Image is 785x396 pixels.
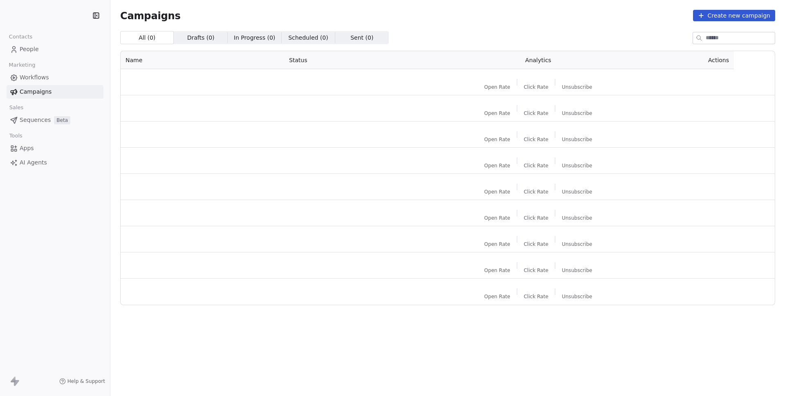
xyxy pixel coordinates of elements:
[484,162,510,169] span: Open Rate
[7,43,103,56] a: People
[524,267,548,274] span: Click Rate
[433,51,644,69] th: Analytics
[524,189,548,195] span: Click Rate
[562,215,592,221] span: Unsubscribe
[20,158,47,167] span: AI Agents
[693,10,775,21] button: Create new campaign
[20,45,39,54] span: People
[20,144,34,153] span: Apps
[562,162,592,169] span: Unsubscribe
[234,34,276,42] span: In Progress ( 0 )
[20,73,49,82] span: Workflows
[524,162,548,169] span: Click Rate
[524,215,548,221] span: Click Rate
[284,51,433,69] th: Status
[484,293,510,300] span: Open Rate
[524,84,548,90] span: Click Rate
[562,241,592,248] span: Unsubscribe
[7,113,103,127] a: SequencesBeta
[524,110,548,117] span: Click Rate
[120,10,181,21] span: Campaigns
[121,51,284,69] th: Name
[484,84,510,90] span: Open Rate
[524,136,548,143] span: Click Rate
[562,84,592,90] span: Unsubscribe
[562,189,592,195] span: Unsubscribe
[644,51,734,69] th: Actions
[6,130,26,142] span: Tools
[484,136,510,143] span: Open Rate
[5,59,39,71] span: Marketing
[562,267,592,274] span: Unsubscribe
[59,378,105,385] a: Help & Support
[288,34,328,42] span: Scheduled ( 0 )
[484,215,510,221] span: Open Rate
[20,88,52,96] span: Campaigns
[484,189,510,195] span: Open Rate
[484,110,510,117] span: Open Rate
[7,142,103,155] a: Apps
[7,156,103,169] a: AI Agents
[350,34,373,42] span: Sent ( 0 )
[524,293,548,300] span: Click Rate
[7,85,103,99] a: Campaigns
[562,136,592,143] span: Unsubscribe
[562,110,592,117] span: Unsubscribe
[524,241,548,248] span: Click Rate
[5,31,36,43] span: Contacts
[20,116,51,124] span: Sequences
[7,71,103,84] a: Workflows
[6,101,27,114] span: Sales
[484,267,510,274] span: Open Rate
[187,34,215,42] span: Drafts ( 0 )
[54,116,70,124] span: Beta
[484,241,510,248] span: Open Rate
[562,293,592,300] span: Unsubscribe
[67,378,105,385] span: Help & Support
